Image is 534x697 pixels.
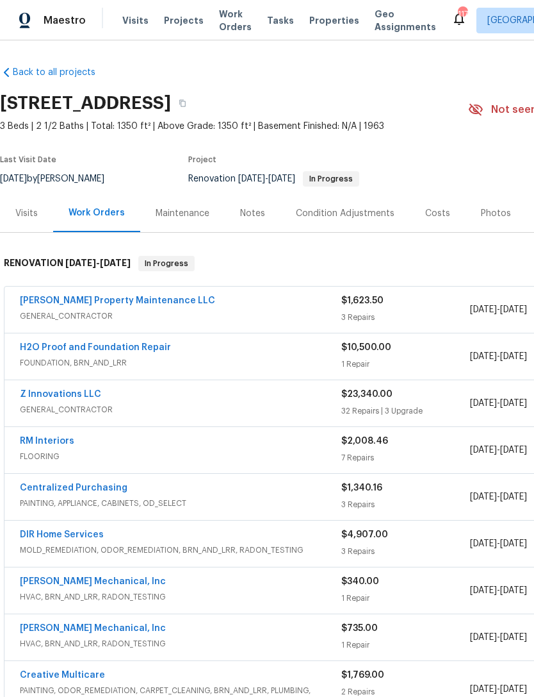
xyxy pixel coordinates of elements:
[341,311,470,324] div: 3 Repairs
[500,685,527,694] span: [DATE]
[100,258,131,267] span: [DATE]
[341,343,391,352] span: $10,500.00
[470,399,497,408] span: [DATE]
[20,671,105,680] a: Creative Multicare
[500,399,527,408] span: [DATE]
[458,8,467,21] div: 117
[268,174,295,183] span: [DATE]
[470,305,497,314] span: [DATE]
[65,258,131,267] span: -
[341,624,378,633] span: $735.00
[341,437,388,446] span: $2,008.46
[20,497,341,510] span: PAINTING, APPLIANCE, CABINETS, OD_SELECT
[341,639,470,651] div: 1 Repair
[122,14,149,27] span: Visits
[375,8,436,33] span: Geo Assignments
[140,257,193,270] span: In Progress
[219,8,252,33] span: Work Orders
[20,483,127,492] a: Centralized Purchasing
[500,305,527,314] span: [DATE]
[240,207,265,220] div: Notes
[20,591,341,603] span: HVAC, BRN_AND_LRR, RADON_TESTING
[20,577,166,586] a: [PERSON_NAME] Mechanical, Inc
[500,352,527,361] span: [DATE]
[156,207,209,220] div: Maintenance
[470,586,497,595] span: [DATE]
[470,683,527,696] span: -
[500,633,527,642] span: [DATE]
[341,483,382,492] span: $1,340.16
[238,174,295,183] span: -
[341,390,392,399] span: $23,340.00
[20,637,341,650] span: HVAC, BRN_AND_LRR, RADON_TESTING
[20,450,341,463] span: FLOORING
[341,498,470,511] div: 3 Repairs
[470,537,527,550] span: -
[470,539,497,548] span: [DATE]
[20,310,341,323] span: GENERAL_CONTRACTOR
[69,206,125,219] div: Work Orders
[341,671,384,680] span: $1,769.00
[500,492,527,501] span: [DATE]
[341,530,388,539] span: $4,907.00
[171,92,194,115] button: Copy Address
[470,446,497,455] span: [DATE]
[4,256,131,271] h6: RENOVATION
[500,586,527,595] span: [DATE]
[20,530,104,539] a: DIR Home Services
[15,207,38,220] div: Visits
[20,296,215,305] a: [PERSON_NAME] Property Maintenance LLC
[470,444,527,457] span: -
[470,631,527,644] span: -
[188,174,359,183] span: Renovation
[164,14,204,27] span: Projects
[44,14,86,27] span: Maestro
[20,544,341,557] span: MOLD_REMEDIATION, ODOR_REMEDIATION, BRN_AND_LRR, RADON_TESTING
[500,446,527,455] span: [DATE]
[238,174,265,183] span: [DATE]
[20,357,341,369] span: FOUNDATION, BRN_AND_LRR
[20,624,166,633] a: [PERSON_NAME] Mechanical, Inc
[20,390,101,399] a: Z Innovations LLC
[296,207,394,220] div: Condition Adjustments
[20,343,171,352] a: H2O Proof and Foundation Repair
[341,545,470,558] div: 3 Repairs
[470,491,527,503] span: -
[470,584,527,597] span: -
[341,592,470,605] div: 1 Repair
[341,405,470,417] div: 32 Repairs | 3 Upgrade
[65,258,96,267] span: [DATE]
[341,451,470,464] div: 7 Repairs
[20,403,341,416] span: GENERAL_CONTRACTOR
[188,156,216,164] span: Project
[470,685,497,694] span: [DATE]
[470,352,497,361] span: [DATE]
[470,397,527,410] span: -
[267,16,294,25] span: Tasks
[481,207,511,220] div: Photos
[341,358,470,371] div: 1 Repair
[425,207,450,220] div: Costs
[20,437,74,446] a: RM Interiors
[470,350,527,363] span: -
[341,296,384,305] span: $1,623.50
[500,539,527,548] span: [DATE]
[470,303,527,316] span: -
[341,577,379,586] span: $340.00
[304,175,358,183] span: In Progress
[470,633,497,642] span: [DATE]
[470,492,497,501] span: [DATE]
[309,14,359,27] span: Properties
